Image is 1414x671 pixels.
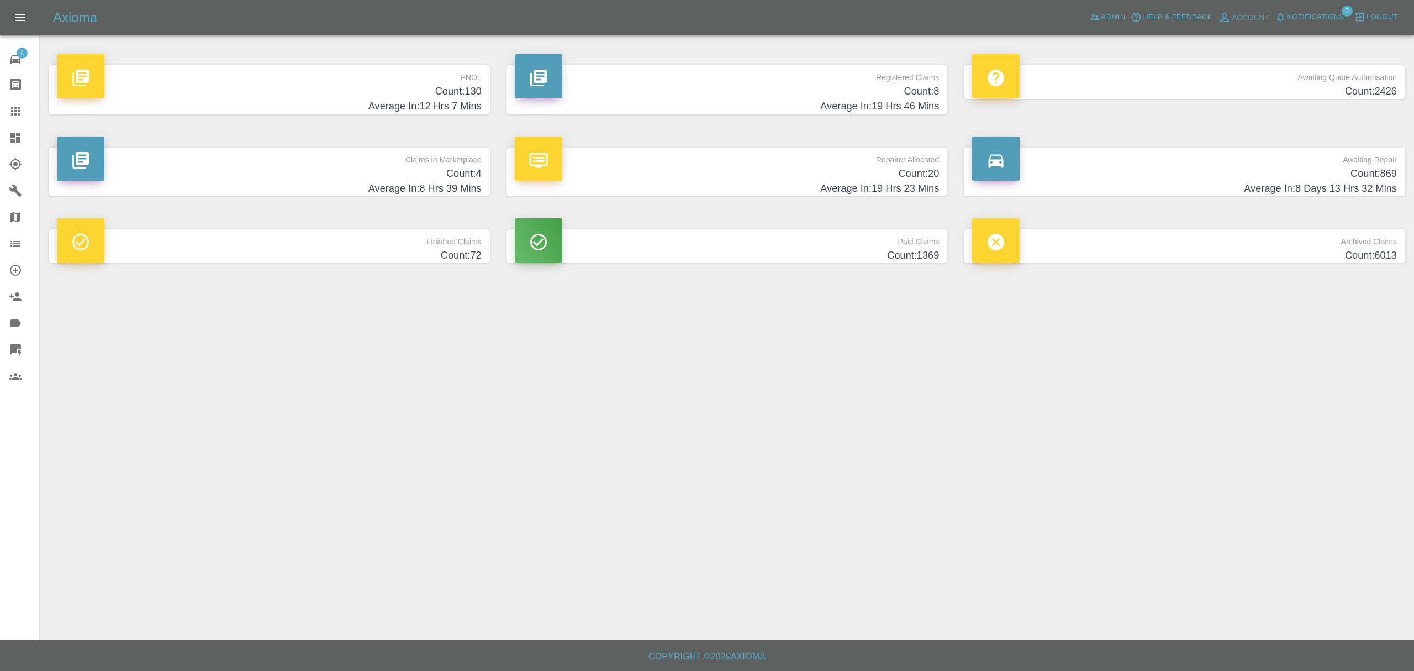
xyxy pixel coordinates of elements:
h4: Count: 4 [57,166,482,181]
span: Admin [1101,11,1126,24]
a: Finished ClaimsCount:72 [49,229,490,263]
a: Account [1215,9,1272,27]
p: Claims in Marketplace [57,148,482,166]
a: Admin [1086,9,1128,26]
p: Archived Claims [972,229,1397,248]
a: Registered ClaimsCount:8Average In:19 Hrs 46 Mins [506,65,948,114]
p: Paid Claims [515,229,940,248]
p: FNOL [57,65,482,84]
h4: Count: 20 [515,166,940,181]
a: FNOLCount:130Average In:12 Hrs 7 Mins [49,65,490,114]
h4: Count: 1369 [515,248,940,263]
h4: Count: 6013 [972,248,1397,263]
button: Logout [1352,9,1401,26]
button: Open drawer [7,4,33,31]
a: Claims in MarketplaceCount:4Average In:8 Hrs 39 Mins [49,148,490,197]
button: Notifications [1272,9,1347,26]
h4: Count: 869 [972,166,1397,181]
h4: Count: 8 [515,84,940,99]
span: Logout [1366,11,1398,24]
h5: Axioma [53,9,97,27]
p: Awaiting Quote Authorisation [972,65,1397,84]
a: Awaiting Quote AuthorisationCount:2426 [964,65,1405,99]
span: Help & Feedback [1143,11,1212,24]
a: Paid ClaimsCount:1369 [506,229,948,263]
span: 4 [17,48,28,59]
h4: Count: 72 [57,248,482,263]
span: Account [1232,12,1269,24]
p: Awaiting Repair [972,148,1397,166]
h4: Count: 2426 [972,84,1397,99]
h4: Average In: 19 Hrs 46 Mins [515,99,940,114]
button: Help & Feedback [1128,9,1215,26]
span: Notifications [1287,11,1344,24]
p: Repairer Allocated [515,148,940,166]
a: Archived ClaimsCount:6013 [964,229,1405,263]
h4: Count: 130 [57,84,482,99]
p: Finished Claims [57,229,482,248]
h4: Average In: 8 Hrs 39 Mins [57,181,482,196]
h6: Copyright © 2025 Axioma [9,649,1405,664]
a: Awaiting RepairCount:869Average In:8 Days 13 Hrs 32 Mins [964,148,1405,197]
p: Registered Claims [515,65,940,84]
h4: Average In: 19 Hrs 23 Mins [515,181,940,196]
h4: Average In: 12 Hrs 7 Mins [57,99,482,114]
span: 3 [1342,6,1353,17]
a: Repairer AllocatedCount:20Average In:19 Hrs 23 Mins [506,148,948,197]
h4: Average In: 8 Days 13 Hrs 32 Mins [972,181,1397,196]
